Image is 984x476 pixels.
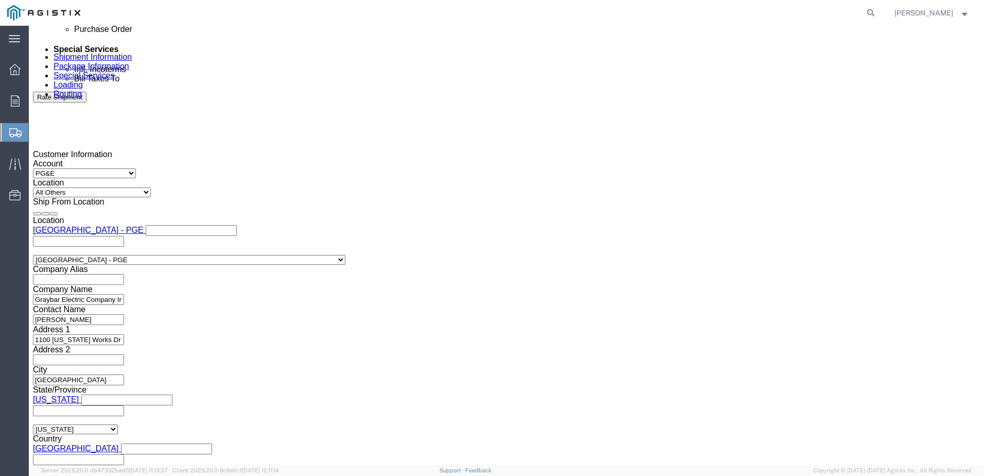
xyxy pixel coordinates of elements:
[894,7,953,19] span: Ricky Snead
[440,467,465,473] a: Support
[465,467,491,473] a: Feedback
[172,467,279,473] span: Client: 2025.20.0-8c6e0cf
[41,467,168,473] span: Server: 2025.20.0-db47332bad5
[7,5,80,21] img: logo
[242,467,279,473] span: [DATE] 12:11:14
[29,26,984,465] iframe: FS Legacy Container
[894,7,970,19] button: [PERSON_NAME]
[813,466,972,475] span: Copyright © [DATE]-[DATE] Agistix Inc., All Rights Reserved
[129,467,168,473] span: [DATE] 11:13:37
